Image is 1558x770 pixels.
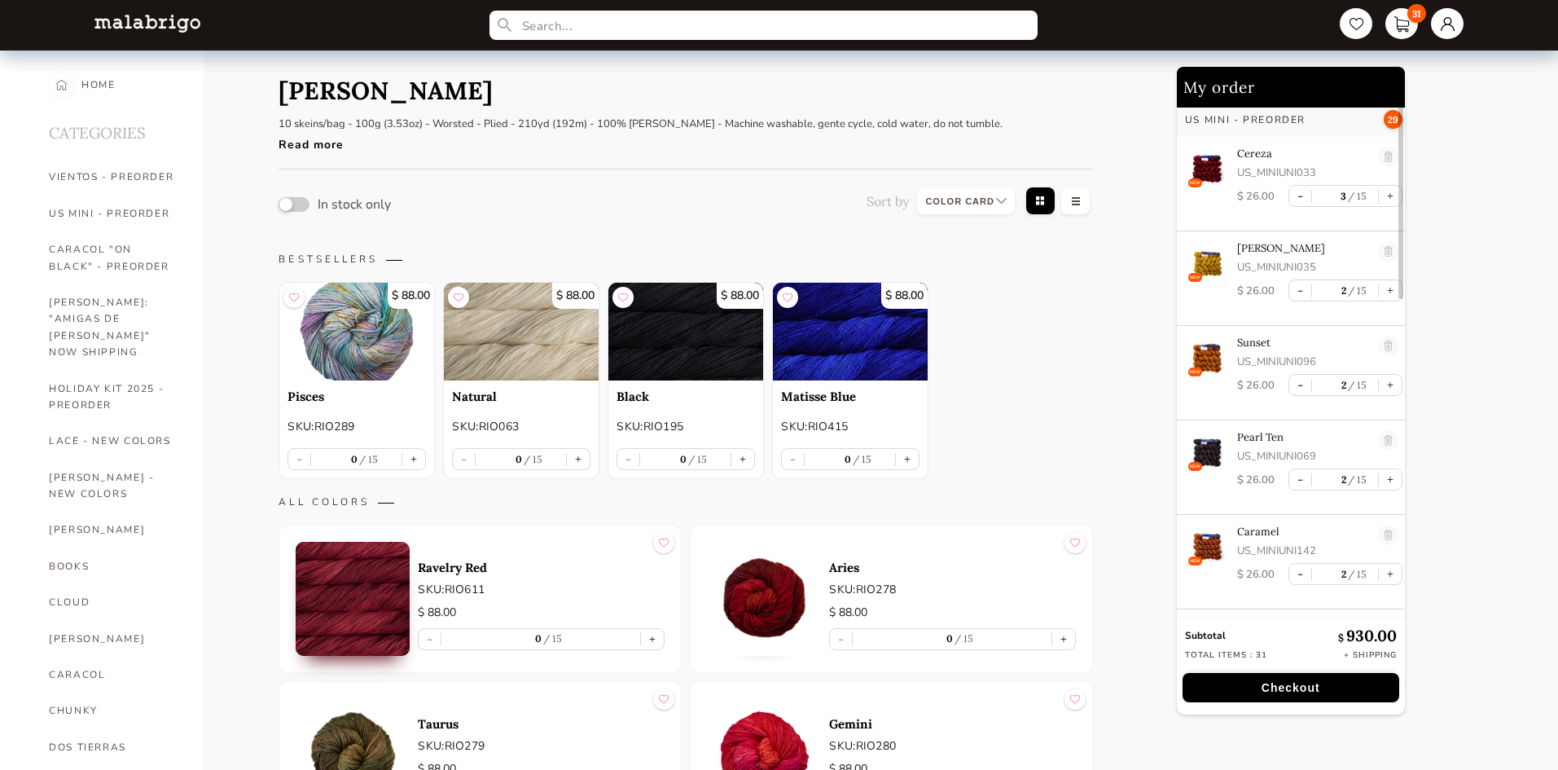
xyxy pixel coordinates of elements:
h2: CATEGORIES [49,103,179,159]
p: SKU: RIO611 [418,581,665,598]
p: US_MINIUNI033 [1237,165,1370,180]
p: Black [617,389,755,404]
button: - [1289,186,1311,206]
label: 15 [1345,190,1367,202]
p: $ 26.00 [1237,378,1275,393]
a: LACE - NEW COLORS [49,423,179,459]
a: $ 88.00 [444,283,599,381]
p: SKU: RIO280 [829,737,1076,755]
p: Pearl Ten [1237,430,1370,444]
p: ALL COLORS [279,495,1093,508]
a: 31 [1385,8,1418,39]
button: + [1379,469,1402,490]
a: [PERSON_NAME] [49,621,179,657]
a: CLOUD [49,584,179,620]
a: $ 88.00 [773,283,928,381]
p: Sort by [867,193,909,209]
p: SKU: RIO195 [617,418,755,435]
span: $ [1338,631,1346,644]
p: $ 88.00 [829,604,1076,622]
a: Pisces [287,389,426,404]
img: 0.jpg [1185,430,1229,474]
h2: My order [1177,67,1405,108]
p: Sunset [1237,336,1370,350]
img: 0.jpg [1185,147,1229,191]
p: US_MINIUNI069 [1237,449,1370,464]
a: Aries [829,560,1076,575]
strong: Subtotal [1185,629,1226,642]
button: + [1379,280,1402,301]
img: 0.jpg [296,542,410,656]
h1: [PERSON_NAME] [279,75,493,106]
a: Gemini [829,716,1076,732]
a: [PERSON_NAME] [49,512,179,548]
span: 29 [1384,110,1402,129]
img: 0.jpg [1185,241,1229,285]
a: [PERSON_NAME] - NEW COLORS [49,460,179,513]
img: table-view__disabled.3d689eb7.svg [1058,186,1093,219]
a: Matisse Blue [781,389,919,404]
label: 15 [953,632,974,645]
a: $ 88.00 [279,283,434,381]
img: home-nav-btn.c16b0172.svg [55,73,68,97]
label: 15 [687,453,708,465]
p: Total items : 31 [1185,649,1267,661]
input: Search... [489,11,1038,40]
label: 15 [851,453,872,465]
p: NEW [1190,369,1200,375]
a: $ 88.00 [608,283,763,381]
p: SKU: RIO279 [418,737,665,755]
button: + [1379,186,1402,206]
a: Checkout [1177,673,1405,702]
button: - [1289,469,1311,490]
a: [PERSON_NAME]: "AMIGAS DE [PERSON_NAME]" NOW SHIPPING [49,284,179,371]
p: $ 88.00 [418,604,665,622]
a: BOOKS [49,548,179,584]
img: grid-view.f2ab8e65.svg [1023,186,1058,219]
button: - [1289,280,1311,301]
label: 15 [1345,284,1367,297]
p: BESTSELLERS [279,253,1093,266]
label: 15 [358,453,379,465]
p: NEW [1190,464,1200,469]
label: 15 [522,453,543,465]
div: HOME [81,67,116,103]
p: NEW [1190,275,1200,280]
p: $ 88.00 [881,283,928,309]
img: Black [608,283,763,381]
p: $ 88.00 [552,283,599,309]
img: Matisse Blue [773,283,928,381]
label: 15 [1345,473,1367,486]
p: 10 skeins/bag - 100g (3.53oz) - Worsted - Plied - 210yd (192m) - 100% [PERSON_NAME] - Machine was... [279,117,1003,131]
a: Taurus [418,716,665,732]
button: + [641,629,664,649]
a: HOLIDAY KIT 2025 - PREORDER [49,371,179,424]
p: 930.00 [1338,626,1397,645]
label: 15 [1345,379,1367,391]
button: + [402,449,425,469]
p: $ 88.00 [717,283,763,309]
img: 0.jpg [1185,336,1229,380]
p: $ 26.00 [1237,284,1275,298]
p: Cereza [1237,147,1370,161]
a: Natural [452,389,590,404]
p: $ 88.00 [388,283,434,309]
p: NEW [1190,558,1200,564]
a: Ravelry Red [418,560,665,575]
label: 15 [1345,568,1367,580]
p: $ 26.00 [1237,189,1275,204]
label: 15 [542,632,563,645]
img: 0.jpg [707,542,821,656]
img: Pisces [279,283,434,381]
a: CARACOL [49,657,179,693]
p: US_MINIUNI142 [1237,543,1370,558]
button: Checkout [1183,673,1399,702]
p: Caramel [1237,525,1370,539]
button: + [567,449,590,469]
button: - [1289,564,1311,584]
